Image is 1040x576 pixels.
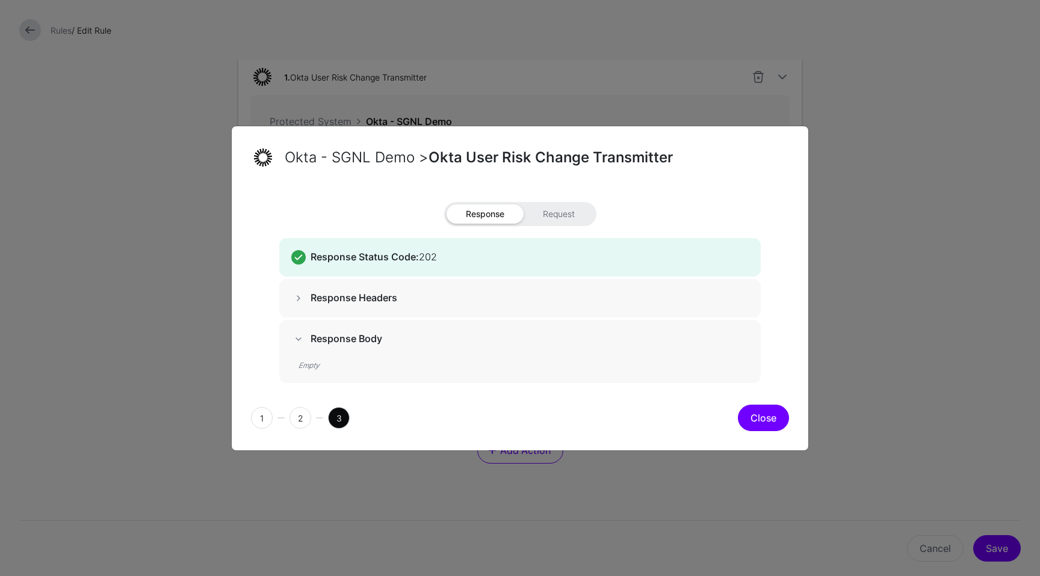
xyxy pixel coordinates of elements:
strong: Response Status Code: [311,251,419,263]
span: Request [524,204,594,224]
img: svg+xml;base64,PHN2ZyB3aWR0aD0iNjQiIGhlaWdodD0iNjQiIHZpZXdCb3g9IjAgMCA2NCA2NCIgZmlsbD0ibm9uZSIgeG... [251,146,275,170]
span: 3 [328,407,350,429]
h5: 202 [311,251,749,263]
span: Response [447,204,524,224]
strong: Response Body [311,332,382,345]
button: Close [738,405,789,431]
span: Okta - SGNL Demo > [285,149,429,166]
em: Empty [299,361,320,370]
span: Okta User Risk Change Transmitter [429,149,673,166]
span: 1 [251,407,273,429]
span: 2 [289,407,311,429]
strong: Response Headers [311,292,397,304]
